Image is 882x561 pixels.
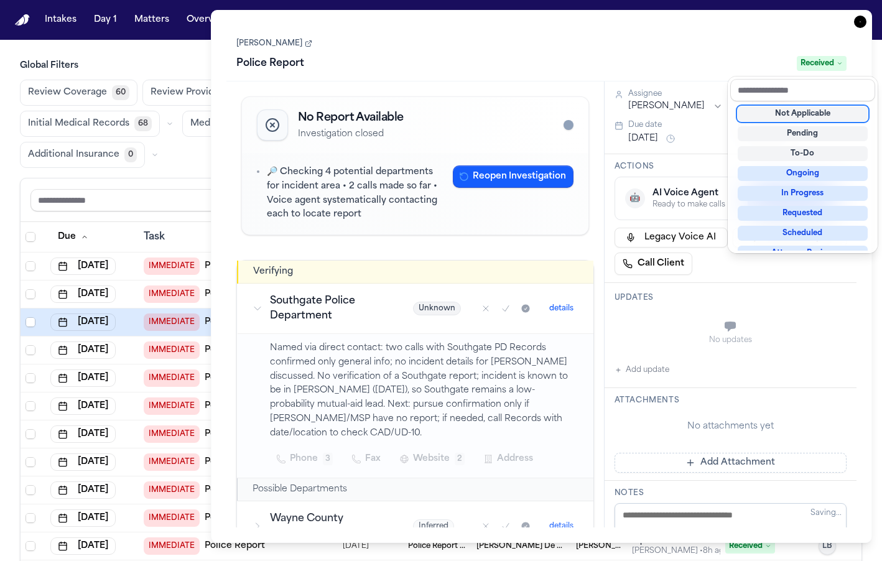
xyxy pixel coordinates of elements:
[20,80,137,106] button: Review Coverage60
[738,186,868,201] div: In Progress
[738,166,868,181] div: Ongoing
[28,149,119,161] span: Additional Insurance
[15,14,30,26] img: Finch Logo
[738,246,868,261] div: Attorney Review
[797,56,847,71] span: Received
[112,85,129,100] span: 60
[282,9,317,31] button: Firms
[89,9,122,31] button: Day 1
[738,146,868,161] div: To-Do
[738,206,868,221] div: Requested
[242,9,275,31] button: Tasks
[182,9,234,31] button: Overview
[15,14,30,26] a: Home
[182,111,300,137] button: Medical Records725
[40,9,81,31] button: Intakes
[738,106,868,121] div: Not Applicable
[738,226,868,241] div: Scheduled
[129,9,174,31] button: Matters
[151,86,223,99] span: Review Provider
[325,9,378,31] button: The Flock
[28,86,107,99] span: Review Coverage
[20,60,862,72] h3: Global Filters
[124,147,137,162] span: 0
[738,126,868,141] div: Pending
[142,80,252,106] button: Review Provider15
[134,116,152,131] span: 68
[190,118,265,130] span: Medical Records
[20,111,160,137] button: Initial Medical Records68
[28,118,129,130] span: Initial Medical Records
[20,142,145,168] button: Additional Insurance0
